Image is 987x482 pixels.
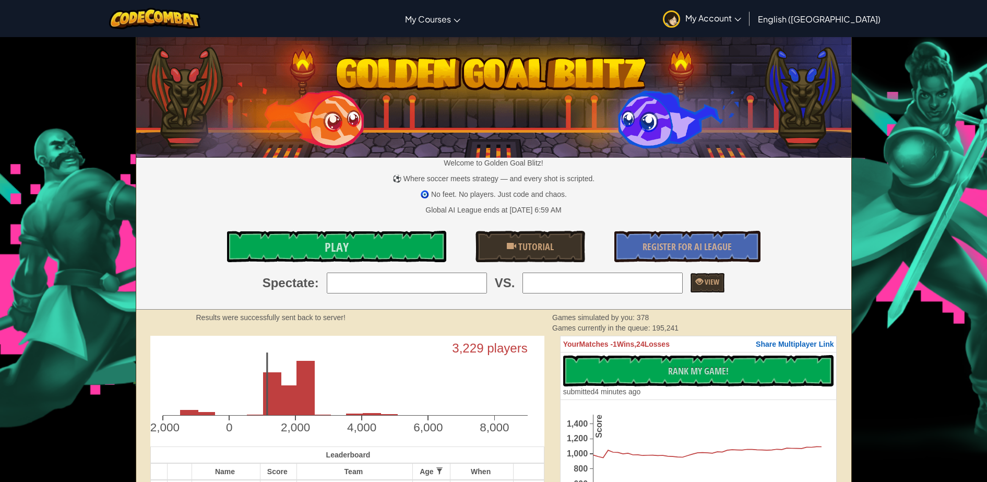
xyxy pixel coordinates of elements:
[574,464,588,473] text: 800
[192,463,260,480] th: Name
[685,13,741,23] span: My Account
[109,8,200,29] img: CodeCombat logo
[495,274,515,292] span: VS.
[579,340,613,348] span: Matches -
[563,387,595,396] span: submitted
[225,421,232,434] text: 0
[637,313,649,322] span: 378
[136,158,851,168] p: Welcome to Golden Goal Blitz!
[594,415,603,438] text: Score
[560,336,837,352] th: 1 24
[643,240,732,253] span: Register for AI League
[326,451,371,459] span: Leaderboard
[347,421,376,434] text: 4,000
[260,463,296,480] th: Score
[652,324,679,332] span: 195,241
[703,277,719,287] span: View
[753,5,886,33] a: English ([GEOGRAPHIC_DATA])
[425,205,561,215] div: Global AI League ends at [DATE] 6:59 AM
[668,365,729,378] span: Rank My Game!
[136,189,851,199] p: 🧿 No feet. No players. Just code and chaos.
[567,419,588,428] text: 1,400
[452,341,528,355] text: 3,229 players
[614,231,760,262] a: Register for AI League
[567,449,588,458] text: 1,000
[645,340,670,348] span: Losses
[296,463,412,480] th: Team
[315,274,319,292] span: :
[146,421,180,434] text: -2,000
[756,340,834,348] span: Share Multiplayer Link
[325,239,349,255] span: Play
[663,10,680,28] img: avatar
[563,355,834,386] button: Rank My Game!
[563,340,579,348] span: Your
[405,14,451,25] span: My Courses
[136,173,851,184] p: ⚽ Where soccer meets strategy — and every shot is scripted.
[480,421,509,434] text: 8,000
[475,231,585,262] a: Tutorial
[617,340,636,348] span: Wins,
[281,421,310,434] text: 2,000
[412,463,450,480] th: Age
[196,313,346,322] strong: Results were successfully sent back to server!
[567,434,588,443] text: 1,200
[552,324,652,332] span: Games currently in the queue:
[263,274,315,292] span: Spectate
[563,386,641,397] div: 4 minutes ago
[658,2,746,35] a: My Account
[136,33,851,158] img: Golden Goal
[758,14,881,25] span: English ([GEOGRAPHIC_DATA])
[400,5,466,33] a: My Courses
[450,463,513,480] th: When
[552,313,637,322] span: Games simulated by you:
[516,240,554,253] span: Tutorial
[413,421,443,434] text: 6,000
